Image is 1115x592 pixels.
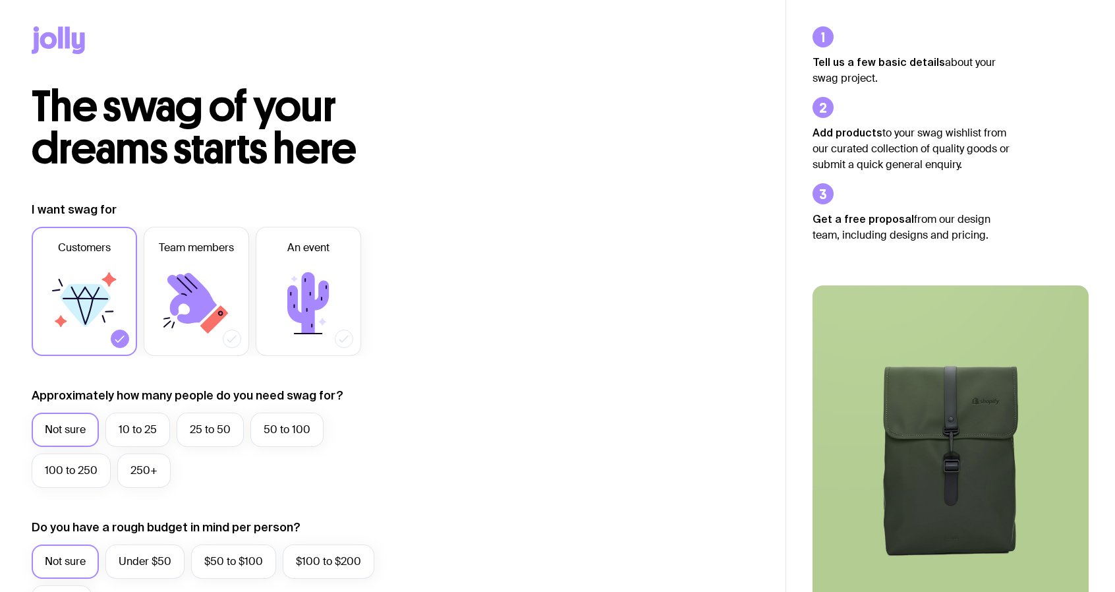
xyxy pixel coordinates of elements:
[813,213,914,225] strong: Get a free proposal
[32,519,300,535] label: Do you have a rough budget in mind per person?
[813,54,1010,86] p: about your swag project.
[813,127,882,138] strong: Add products
[58,240,111,256] span: Customers
[191,545,276,579] label: $50 to $100
[32,80,357,175] span: The swag of your dreams starts here
[177,413,244,447] label: 25 to 50
[250,413,324,447] label: 50 to 100
[32,413,99,447] label: Not sure
[32,545,99,579] label: Not sure
[32,388,343,403] label: Approximately how many people do you need swag for?
[813,211,1010,243] p: from our design team, including designs and pricing.
[105,545,185,579] label: Under $50
[105,413,170,447] label: 10 to 25
[283,545,374,579] label: $100 to $200
[813,56,945,68] strong: Tell us a few basic details
[117,454,171,488] label: 250+
[159,240,234,256] span: Team members
[32,454,111,488] label: 100 to 250
[287,240,329,256] span: An event
[32,202,117,218] label: I want swag for
[813,125,1010,173] p: to your swag wishlist from our curated collection of quality goods or submit a quick general enqu...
